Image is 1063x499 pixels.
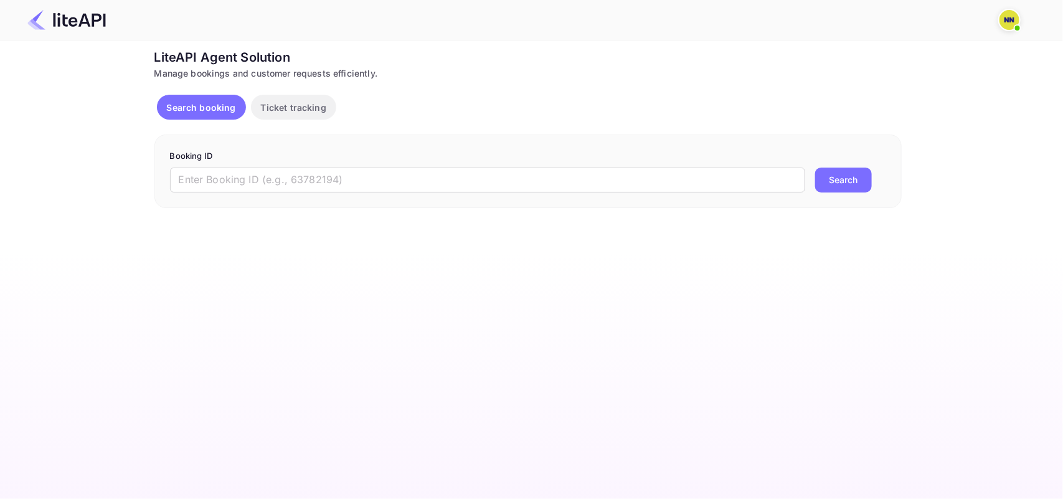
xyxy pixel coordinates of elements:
img: N/A N/A [999,10,1019,30]
img: LiteAPI Logo [27,10,106,30]
div: LiteAPI Agent Solution [154,48,902,67]
p: Booking ID [170,150,886,163]
p: Search booking [167,101,236,114]
div: Manage bookings and customer requests efficiently. [154,67,902,80]
input: Enter Booking ID (e.g., 63782194) [170,168,805,192]
p: Ticket tracking [261,101,326,114]
button: Search [815,168,872,192]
